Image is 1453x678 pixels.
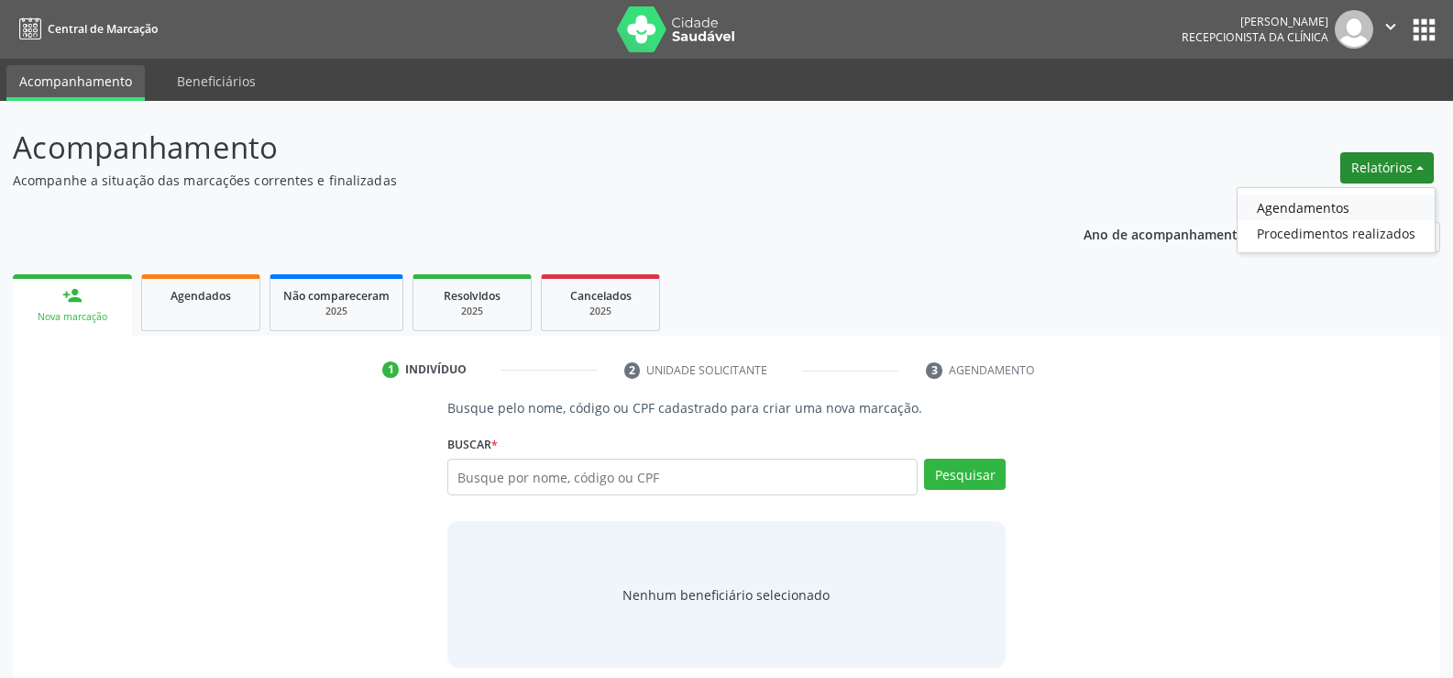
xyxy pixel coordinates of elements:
[13,14,158,44] a: Central de Marcação
[924,459,1006,490] button: Pesquisar
[447,398,1006,417] p: Busque pelo nome, código ou CPF cadastrado para criar uma nova marcação.
[1381,17,1401,37] i: 
[1237,187,1436,253] ul: Relatórios
[444,288,501,304] span: Resolvidos
[426,305,518,318] div: 2025
[1182,29,1328,45] span: Recepcionista da clínica
[13,171,1012,190] p: Acompanhe a situação das marcações correntes e finalizadas
[48,21,158,37] span: Central de Marcação
[6,65,145,101] a: Acompanhamento
[62,285,83,306] div: person_add
[447,459,918,495] input: Busque por nome, código ou CPF
[382,361,399,378] div: 1
[283,305,390,318] div: 2025
[1408,14,1440,46] button: apps
[164,65,269,97] a: Beneficiários
[1335,10,1373,49] img: img
[1084,222,1246,245] p: Ano de acompanhamento
[283,288,390,304] span: Não compareceram
[570,288,632,304] span: Cancelados
[171,288,231,304] span: Agendados
[447,430,498,459] label: Buscar
[1373,10,1408,49] button: 
[26,310,119,324] div: Nova marcação
[1238,195,1435,220] a: Agendamentos
[555,305,646,318] div: 2025
[1238,220,1435,246] a: Procedimentos realizados
[1182,14,1328,29] div: [PERSON_NAME]
[1340,152,1434,183] button: Relatórios
[405,361,467,378] div: Indivíduo
[622,585,830,605] span: Nenhum beneficiário selecionado
[13,125,1012,171] p: Acompanhamento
